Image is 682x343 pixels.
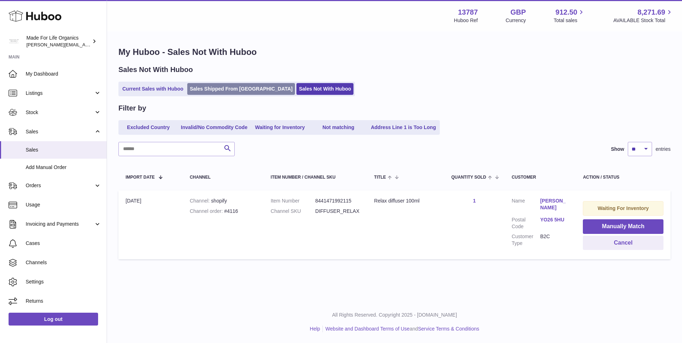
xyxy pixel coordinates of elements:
p: All Rights Reserved. Copyright 2025 - [DOMAIN_NAME] [113,312,676,318]
h1: My Huboo - Sales Not With Huboo [118,46,671,58]
dd: B2C [540,233,569,247]
a: Help [310,326,320,332]
span: Stock [26,109,94,116]
span: Sales [26,128,94,135]
h2: Sales Not With Huboo [118,65,193,75]
div: Currency [506,17,526,24]
strong: GBP [510,7,526,17]
dt: Postal Code [511,216,540,230]
label: Show [611,146,624,153]
span: Title [374,175,386,180]
span: Cases [26,240,101,247]
a: Current Sales with Huboo [120,83,186,95]
a: Waiting for Inventory [251,122,309,133]
span: 8,271.69 [637,7,665,17]
div: Channel [190,175,256,180]
span: entries [656,146,671,153]
span: Returns [26,298,101,304]
span: Add Manual Order [26,164,101,171]
div: Customer [511,175,569,180]
span: 912.50 [555,7,577,17]
dd: 8441471992115 [315,198,360,204]
div: Item Number / Channel SKU [271,175,360,180]
a: 1 [473,198,476,204]
a: Service Terms & Conditions [418,326,479,332]
span: Listings [26,90,94,97]
span: Invoicing and Payments [26,221,94,227]
span: Import date [126,175,155,180]
div: Relax diffuser 100ml [374,198,437,204]
span: Orders [26,182,94,189]
div: shopify [190,198,256,204]
dt: Customer Type [511,233,540,247]
a: 8,271.69 AVAILABLE Stock Total [613,7,673,24]
a: Address Line 1 is Too Long [368,122,439,133]
a: Invalid/No Commodity Code [178,122,250,133]
a: Website and Dashboard Terms of Use [325,326,409,332]
button: Manually Match [583,219,663,234]
a: Excluded Country [120,122,177,133]
strong: Channel [190,198,211,204]
a: YO26 5HU [540,216,569,223]
span: [PERSON_NAME][EMAIL_ADDRESS][PERSON_NAME][DOMAIN_NAME] [26,42,181,47]
div: Action / Status [583,175,663,180]
dt: Channel SKU [271,208,315,215]
dt: Item Number [271,198,315,204]
dd: DIFFUSER_RELAX [315,208,360,215]
strong: Waiting For Inventory [598,205,649,211]
a: Sales Not With Huboo [296,83,353,95]
dt: Name [511,198,540,213]
span: Channels [26,259,101,266]
span: Settings [26,278,101,285]
strong: 13787 [458,7,478,17]
span: Usage [26,201,101,208]
span: AVAILABLE Stock Total [613,17,673,24]
span: Quantity Sold [451,175,486,180]
span: My Dashboard [26,71,101,77]
strong: Channel order [190,208,224,214]
span: Sales [26,147,101,153]
a: Sales Shipped From [GEOGRAPHIC_DATA] [187,83,295,95]
button: Cancel [583,236,663,250]
td: [DATE] [118,190,183,259]
div: #4116 [190,208,256,215]
span: Total sales [554,17,585,24]
div: Huboo Ref [454,17,478,24]
a: [PERSON_NAME] [540,198,569,211]
div: Made For Life Organics [26,35,91,48]
img: geoff.winwood@madeforlifeorganics.com [9,36,19,47]
a: Not matching [310,122,367,133]
li: and [323,326,479,332]
a: 912.50 Total sales [554,7,585,24]
h2: Filter by [118,103,146,113]
a: Log out [9,313,98,326]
